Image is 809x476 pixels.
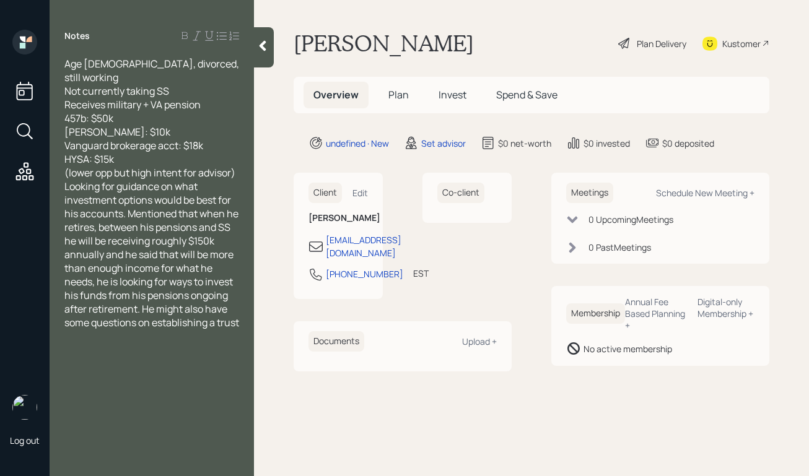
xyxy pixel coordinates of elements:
[64,57,241,84] span: Age [DEMOGRAPHIC_DATA], divorced, still working
[439,88,466,102] span: Invest
[722,37,761,50] div: Kustomer
[584,342,672,355] div: No active membership
[64,139,203,152] span: Vanguard brokerage acct: $18k
[64,180,240,329] span: Looking for guidance on what investment options would be best for his accounts. Mentioned that wh...
[496,88,558,102] span: Spend & Save
[64,30,90,42] label: Notes
[352,187,368,199] div: Edit
[656,187,754,199] div: Schedule New Meeting +
[308,213,368,223] h6: [PERSON_NAME]
[308,331,364,352] h6: Documents
[294,30,474,57] h1: [PERSON_NAME]
[637,37,686,50] div: Plan Delivery
[462,335,497,347] div: Upload +
[326,233,401,259] div: [EMAIL_ADDRESS][DOMAIN_NAME]
[64,125,170,139] span: [PERSON_NAME]: $10k
[413,267,429,280] div: EST
[697,296,754,319] div: Digital-only Membership +
[588,213,673,226] div: 0 Upcoming Meeting s
[437,183,484,203] h6: Co-client
[64,152,114,166] span: HYSA: $15k
[662,137,714,150] div: $0 deposited
[313,88,359,102] span: Overview
[625,296,688,331] div: Annual Fee Based Planning +
[64,84,169,98] span: Not currently taking SS
[64,111,113,125] span: 457b: $50k
[566,183,613,203] h6: Meetings
[566,303,625,324] h6: Membership
[12,395,37,420] img: robby-grisanti-headshot.png
[588,241,651,254] div: 0 Past Meeting s
[584,137,630,150] div: $0 invested
[326,267,403,280] div: [PHONE_NUMBER]
[498,137,551,150] div: $0 net-worth
[326,137,389,150] div: undefined · New
[308,183,342,203] h6: Client
[64,98,201,111] span: Receives military + VA pension
[10,435,40,446] div: Log out
[64,166,235,180] span: (lower opp but high intent for advisor)
[388,88,409,102] span: Plan
[421,137,466,150] div: Set advisor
